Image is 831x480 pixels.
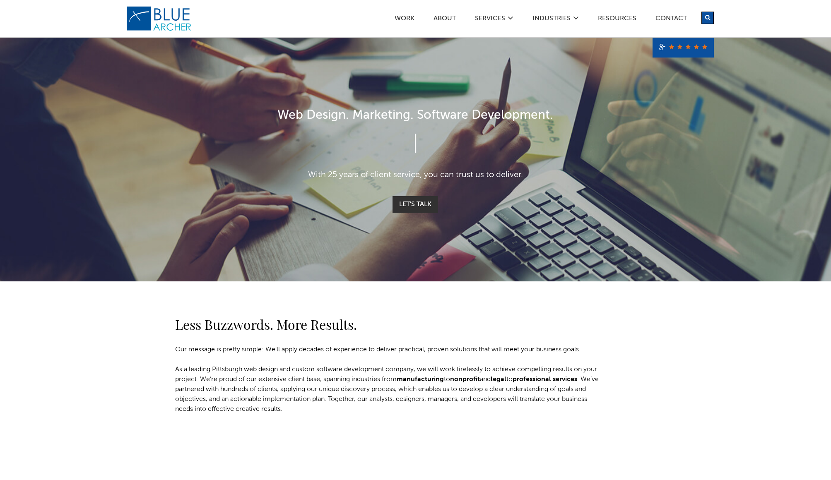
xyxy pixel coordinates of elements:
[450,376,480,383] a: nonprofit
[413,134,418,154] span: |
[475,15,506,24] a: SERVICES
[175,365,606,414] p: As a leading Pittsburgh web design and custom software development company, we will work tireless...
[126,6,192,31] img: Blue Archer Logo
[176,106,656,125] h1: Web Design. Marketing. Software Development.
[655,15,687,24] a: Contact
[175,314,606,334] h2: Less Buzzwords. More Results.
[394,15,415,24] a: Work
[397,376,444,383] a: manufacturing
[597,15,637,24] a: Resources
[513,376,577,383] a: professional services
[433,15,456,24] a: ABOUT
[175,345,606,355] p: Our message is pretty simple: We’ll apply decades of experience to deliver practical, proven solu...
[176,169,656,181] p: With 25 years of client service, you can trust us to deliver.
[532,15,571,24] a: Industries
[393,196,438,213] a: Let's Talk
[491,376,506,383] a: legal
